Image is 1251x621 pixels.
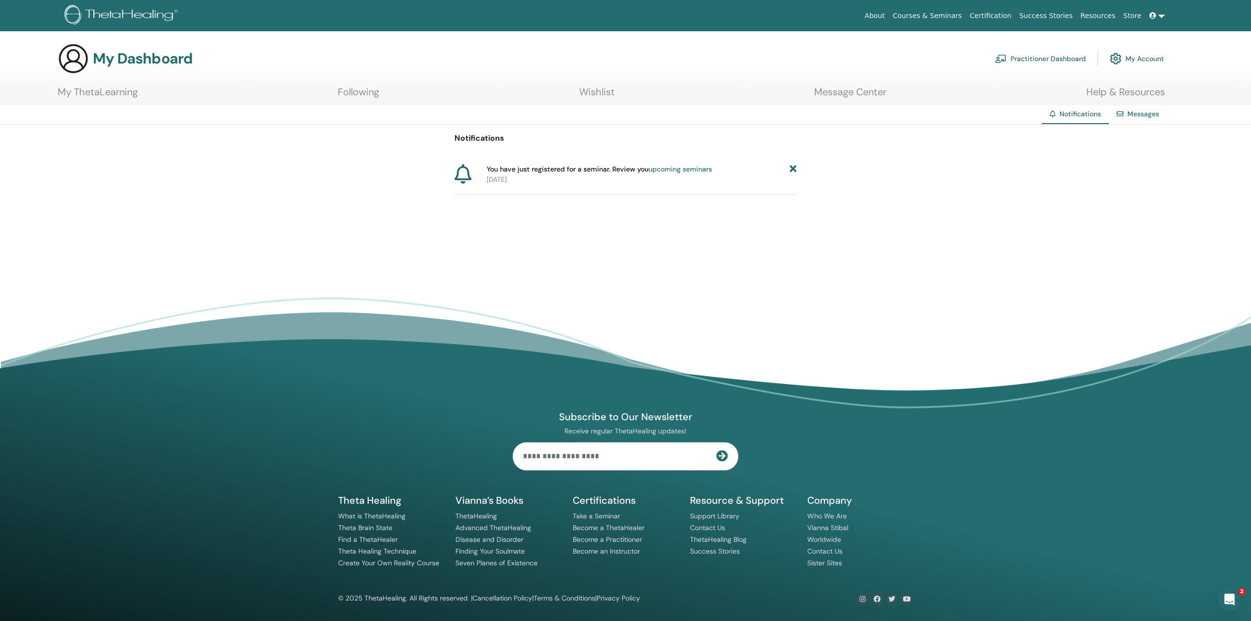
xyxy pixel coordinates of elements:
[807,523,848,532] a: Vianna Stibal
[338,86,379,105] a: Following
[690,512,739,520] a: Support Library
[487,164,712,174] span: You have just registered for a seminar. Review you
[338,558,439,567] a: Create Your Own Reality Course
[1127,109,1159,118] a: Messages
[455,547,525,556] a: Finding Your Soulmate
[573,523,645,532] a: Become a ThetaHealer
[807,494,913,507] h5: Company
[861,7,888,25] a: About
[338,593,640,604] div: © 2025 ThetaHealing. All Rights reserved. | | |
[995,54,1007,63] img: chalkboard-teacher.svg
[534,594,595,602] a: Terms & Conditions
[573,535,642,544] a: Become a Practitioner
[597,594,640,602] a: Privacy Policy
[58,86,138,105] a: My ThetaLearning
[807,512,847,520] a: Who We Are
[455,523,531,532] a: Advanced ThetaHealing
[690,523,725,532] a: Contact Us
[338,512,406,520] a: What is ThetaHealing
[473,594,532,602] a: Cancellation Policy
[579,86,615,105] a: Wishlist
[1218,588,1241,611] iframe: Intercom live chat
[513,427,738,435] p: Receive regular ThetaHealing updates!
[1086,86,1165,105] a: Help & Resources
[807,547,842,556] a: Contact Us
[1077,7,1120,25] a: Resources
[454,132,797,144] p: Notifications
[690,535,747,544] a: ThetaHealing Blog
[889,7,966,25] a: Courses & Seminars
[65,5,181,27] img: logo.png
[573,512,620,520] a: Take a Seminar
[338,523,392,532] a: Theta Brain State
[573,494,678,507] h5: Certifications
[690,494,796,507] h5: Resource & Support
[455,535,523,544] a: Disease and Disorder
[487,174,797,185] p: [DATE]
[814,86,886,105] a: Message Center
[1015,7,1077,25] a: Success Stories
[1110,48,1164,69] a: My Account
[690,547,740,556] a: Success Stories
[338,494,444,507] h5: Theta Healing
[455,512,497,520] a: ThetaHealing
[1059,109,1101,118] span: Notifications
[807,558,842,567] a: Sister Sites
[58,43,89,74] img: generic-user-icon.jpg
[573,547,640,556] a: Become an Instructor
[1120,7,1145,25] a: Store
[455,558,538,567] a: Seven Planes of Existence
[995,48,1086,69] a: Practitioner Dashboard
[93,50,193,67] h3: My Dashboard
[648,165,712,173] a: upcoming seminars
[455,494,561,507] h5: Vianna’s Books
[338,547,416,556] a: Theta Healing Technique
[966,7,1015,25] a: Certification
[338,535,398,544] a: Find a ThetaHealer
[513,410,738,423] h4: Subscribe to Our Newsletter
[1110,50,1122,67] img: cog.svg
[807,535,841,544] a: Worldwide
[1238,588,1246,596] span: 2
